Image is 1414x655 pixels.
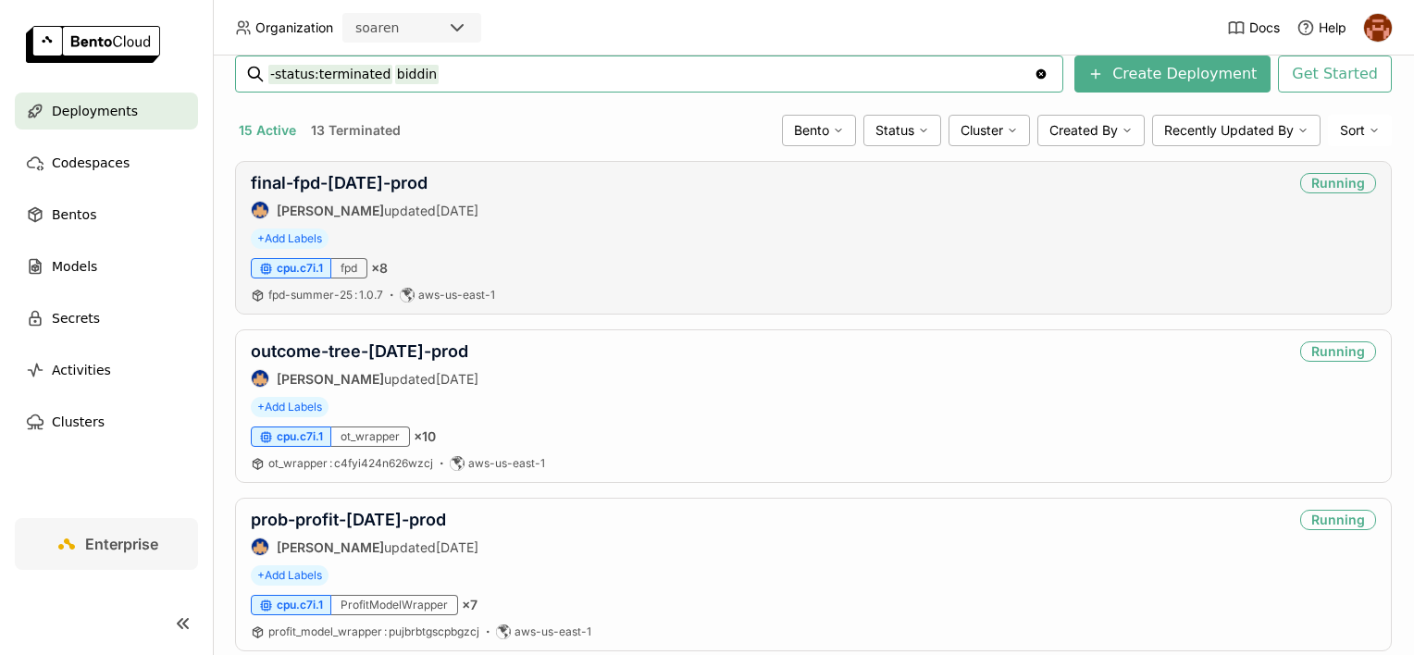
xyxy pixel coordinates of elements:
[515,624,591,639] span: aws-us-east-1
[1300,510,1376,530] div: Running
[15,93,198,130] a: Deployments
[277,371,384,387] strong: [PERSON_NAME]
[15,300,198,337] a: Secrets
[268,456,433,470] span: ot_wrapper c4fyi424n626wzcj
[26,26,160,63] img: logo
[401,19,403,38] input: Selected soaren.
[1364,14,1392,42] img: h0akoisn5opggd859j2zve66u2a2
[875,122,914,139] span: Status
[1037,115,1145,146] div: Created By
[252,202,268,218] img: Max Forlini
[277,429,323,444] span: cpu.c7i.1
[331,426,410,447] div: ot_wrapper
[1300,173,1376,193] div: Running
[329,456,332,470] span: :
[268,288,383,302] span: fpd-summer-25 1.0.7
[268,288,383,303] a: fpd-summer-25:1.0.7
[961,122,1003,139] span: Cluster
[384,624,387,638] span: :
[252,538,268,555] img: Max Forlini
[15,403,198,440] a: Clusters
[1340,122,1365,139] span: Sort
[52,255,97,278] span: Models
[1300,341,1376,362] div: Running
[268,456,433,471] a: ot_wrapper:c4fyi424n626wzcj
[782,115,856,146] div: Bento
[1049,122,1118,139] span: Created By
[354,288,357,302] span: :
[15,144,198,181] a: Codespaces
[251,173,428,192] a: final-fpd-[DATE]-prod
[52,152,130,174] span: Codespaces
[1152,115,1321,146] div: Recently Updated By
[85,535,158,553] span: Enterprise
[251,510,446,529] a: prob-profit-[DATE]-prod
[52,307,100,329] span: Secrets
[251,341,468,361] a: outcome-tree-[DATE]-prod
[1074,56,1271,93] button: Create Deployment
[251,201,478,219] div: updated
[794,122,829,139] span: Bento
[268,624,479,639] a: profit_model_wrapper:pujbrbtgscpbgzcj
[1249,19,1280,36] span: Docs
[268,624,479,638] span: profit_model_wrapper pujbrbtgscpbgzcj
[414,428,436,445] span: × 10
[251,565,329,586] span: +Add Labels
[1034,67,1048,81] svg: Clear value
[52,359,111,381] span: Activities
[252,370,268,387] img: Max Forlini
[277,261,323,276] span: cpu.c7i.1
[371,260,388,277] span: × 8
[468,456,545,471] span: aws-us-east-1
[251,397,329,417] span: +Add Labels
[1328,115,1392,146] div: Sort
[277,539,384,555] strong: [PERSON_NAME]
[1164,122,1294,139] span: Recently Updated By
[863,115,941,146] div: Status
[251,538,478,556] div: updated
[251,369,478,388] div: updated
[462,597,478,613] span: × 7
[1296,19,1346,37] div: Help
[15,352,198,389] a: Activities
[1278,56,1392,93] button: Get Started
[251,229,329,249] span: +Add Labels
[255,19,333,36] span: Organization
[277,598,323,612] span: cpu.c7i.1
[15,248,198,285] a: Models
[52,204,96,226] span: Bentos
[949,115,1030,146] div: Cluster
[52,411,105,433] span: Clusters
[355,19,399,37] div: soaren
[436,371,478,387] span: [DATE]
[268,59,1034,89] input: Search
[418,288,495,303] span: aws-us-east-1
[15,196,198,233] a: Bentos
[1227,19,1280,37] a: Docs
[331,258,367,278] div: fpd
[436,203,478,218] span: [DATE]
[1319,19,1346,36] span: Help
[235,118,300,142] button: 15 Active
[52,100,138,122] span: Deployments
[15,518,198,570] a: Enterprise
[436,539,478,555] span: [DATE]
[331,595,458,615] div: ProfitModelWrapper
[277,203,384,218] strong: [PERSON_NAME]
[307,118,404,142] button: 13 Terminated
